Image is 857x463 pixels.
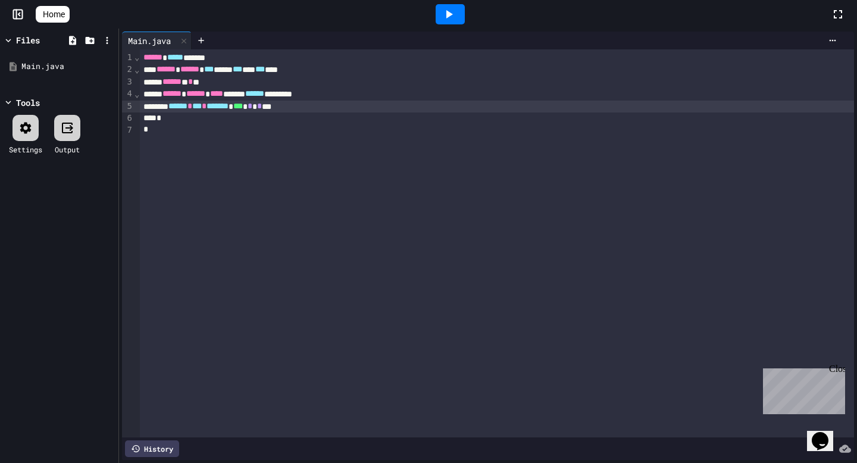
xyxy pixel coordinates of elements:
[9,144,42,155] div: Settings
[122,35,177,47] div: Main.java
[122,124,134,136] div: 7
[122,76,134,88] div: 3
[125,440,179,457] div: History
[21,61,114,73] div: Main.java
[758,364,845,414] iframe: chat widget
[16,96,40,109] div: Tools
[122,88,134,100] div: 4
[122,52,134,64] div: 1
[807,415,845,451] iframe: chat widget
[16,34,40,46] div: Files
[134,65,140,74] span: Fold line
[122,32,192,49] div: Main.java
[134,89,140,99] span: Fold line
[122,64,134,76] div: 2
[5,5,82,76] div: Chat with us now!Close
[122,112,134,124] div: 6
[43,8,65,20] span: Home
[122,101,134,112] div: 5
[36,6,70,23] a: Home
[134,52,140,62] span: Fold line
[55,144,80,155] div: Output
